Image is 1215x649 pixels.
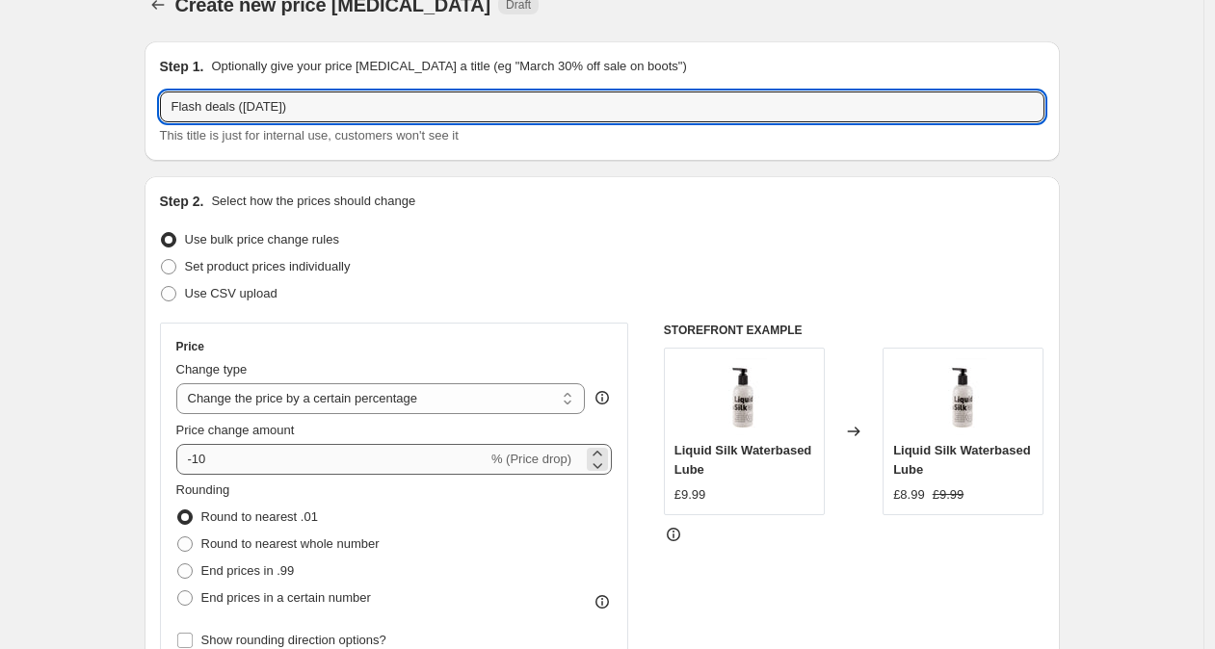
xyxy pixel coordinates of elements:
[185,232,339,247] span: Use bulk price change rules
[491,452,571,466] span: % (Price drop)
[185,286,277,300] span: Use CSV upload
[664,323,1044,338] h6: STOREFRONT EXAMPLE
[201,563,295,578] span: End prices in .99
[176,482,230,497] span: Rounding
[705,358,782,435] img: liquid-silk-waterbased-lube-bodywise-663989000012-265469_80x.jpg
[176,423,295,437] span: Price change amount
[211,57,686,76] p: Optionally give your price [MEDICAL_DATA] a title (eg "March 30% off sale on boots")
[160,57,204,76] h2: Step 1.
[201,633,386,647] span: Show rounding direction options?
[674,443,812,477] span: Liquid Silk Waterbased Lube
[176,362,248,376] span: Change type
[160,192,204,211] h2: Step 2.
[160,91,1044,122] input: 30% off holiday sale
[933,487,964,502] span: £9.99
[893,443,1031,477] span: Liquid Silk Waterbased Lube
[160,128,459,143] span: This title is just for internal use, customers won't see it
[674,487,706,502] span: £9.99
[201,590,371,605] span: End prices in a certain number
[201,536,380,551] span: Round to nearest whole number
[201,509,318,524] span: Round to nearest .01
[593,388,612,407] div: help
[176,444,488,475] input: -15
[176,339,204,354] h3: Price
[185,259,351,273] span: Set product prices individually
[893,487,925,502] span: £8.99
[925,358,1002,435] img: liquid-silk-waterbased-lube-bodywise-663989000012-265469_80x.jpg
[211,192,415,211] p: Select how the prices should change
